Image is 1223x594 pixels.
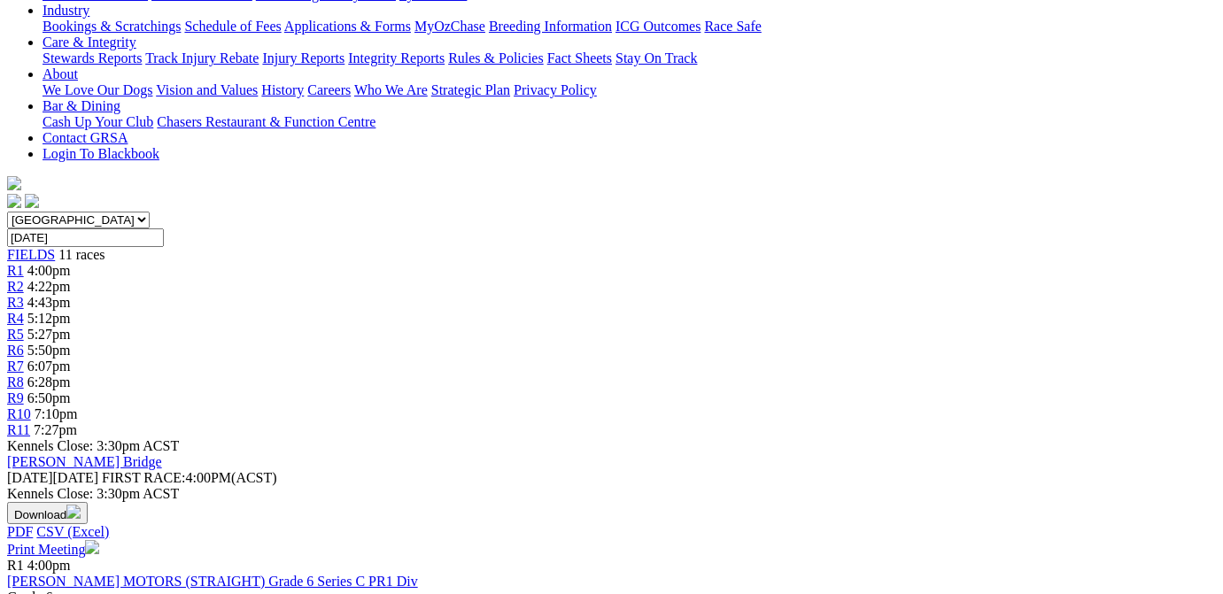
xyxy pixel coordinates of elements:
button: Download [7,502,88,524]
span: 5:12pm [27,311,71,326]
a: Care & Integrity [43,35,136,50]
a: R1 [7,263,24,278]
a: History [261,82,304,97]
a: Rules & Policies [448,50,544,66]
span: 5:27pm [27,327,71,342]
span: 4:43pm [27,295,71,310]
a: Privacy Policy [514,82,597,97]
a: R6 [7,343,24,358]
span: FIRST RACE: [102,470,185,485]
a: R10 [7,406,31,421]
a: Applications & Forms [284,19,411,34]
img: twitter.svg [25,194,39,208]
span: 4:00PM(ACST) [102,470,277,485]
a: Track Injury Rebate [145,50,259,66]
span: 4:00pm [27,263,71,278]
span: 4:00pm [27,558,71,573]
a: Vision and Values [156,82,258,97]
a: R5 [7,327,24,342]
a: Strategic Plan [431,82,510,97]
a: Industry [43,3,89,18]
a: Careers [307,82,351,97]
img: printer.svg [85,540,99,554]
a: Who We Are [354,82,428,97]
a: Stewards Reports [43,50,142,66]
a: R3 [7,295,24,310]
div: Kennels Close: 3:30pm ACST [7,486,1216,502]
div: Care & Integrity [43,50,1216,66]
a: R4 [7,311,24,326]
a: Injury Reports [262,50,344,66]
span: 6:50pm [27,390,71,405]
a: Print Meeting [7,542,99,557]
a: R8 [7,374,24,390]
a: MyOzChase [414,19,485,34]
input: Select date [7,228,164,247]
a: R9 [7,390,24,405]
img: download.svg [66,505,81,519]
a: Stay On Track [615,50,697,66]
div: About [43,82,1216,98]
div: Industry [43,19,1216,35]
span: 11 races [58,247,104,262]
img: logo-grsa-white.png [7,176,21,190]
a: Integrity Reports [348,50,445,66]
span: 7:27pm [34,422,77,437]
a: Fact Sheets [547,50,612,66]
a: About [43,66,78,81]
a: Breeding Information [489,19,612,34]
a: R7 [7,359,24,374]
a: Cash Up Your Club [43,114,153,129]
span: [DATE] [7,470,53,485]
a: R2 [7,279,24,294]
span: 7:10pm [35,406,78,421]
a: ICG Outcomes [615,19,701,34]
span: 4:22pm [27,279,71,294]
span: 6:07pm [27,359,71,374]
a: CSV (Excel) [36,524,109,539]
span: R1 [7,558,24,573]
span: 5:50pm [27,343,71,358]
a: Schedule of Fees [184,19,281,34]
a: Chasers Restaurant & Function Centre [157,114,375,129]
a: Race Safe [704,19,761,34]
a: PDF [7,524,33,539]
a: Bar & Dining [43,98,120,113]
div: Download [7,524,1216,540]
a: [PERSON_NAME] MOTORS (STRAIGHT) Grade 6 Series C PR1 Div [7,574,418,589]
div: Bar & Dining [43,114,1216,130]
a: We Love Our Dogs [43,82,152,97]
img: facebook.svg [7,194,21,208]
span: [DATE] [7,470,98,485]
a: FIELDS [7,247,55,262]
span: Kennels Close: 3:30pm ACST [7,438,179,453]
a: Login To Blackbook [43,146,159,161]
span: 6:28pm [27,374,71,390]
a: R11 [7,422,30,437]
a: Contact GRSA [43,130,128,145]
a: [PERSON_NAME] Bridge [7,454,162,469]
a: Bookings & Scratchings [43,19,181,34]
